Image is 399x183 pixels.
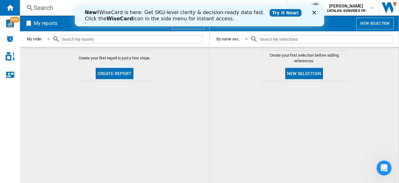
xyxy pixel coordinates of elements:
button: Create report [96,68,134,79]
button: New selection [356,18,394,29]
div: By name asc. [216,37,240,41]
span: Create your first selection before adding references. [261,53,348,64]
img: alerts-logo.svg [6,35,14,43]
div: My order [27,37,42,41]
div: Search [34,3,270,12]
b: CATALOG SONVIDEO FR [327,9,366,13]
img: cosmetic-logo.svg [6,52,14,61]
img: profile.jpg [310,2,322,14]
span: Create your first report in just a few steps. [79,55,151,61]
iframe: Intercom live chat [377,160,392,175]
input: Search My selections [258,35,392,43]
input: Search My reports [60,35,203,43]
img: wise-card.svg [6,19,14,28]
div: Fermer [238,6,244,9]
span: NEW [10,17,20,23]
button: New selection [285,68,323,79]
span: [PERSON_NAME] [327,3,366,9]
h2: My reports [32,18,59,29]
iframe: Intercom live chat bannière [75,5,324,26]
